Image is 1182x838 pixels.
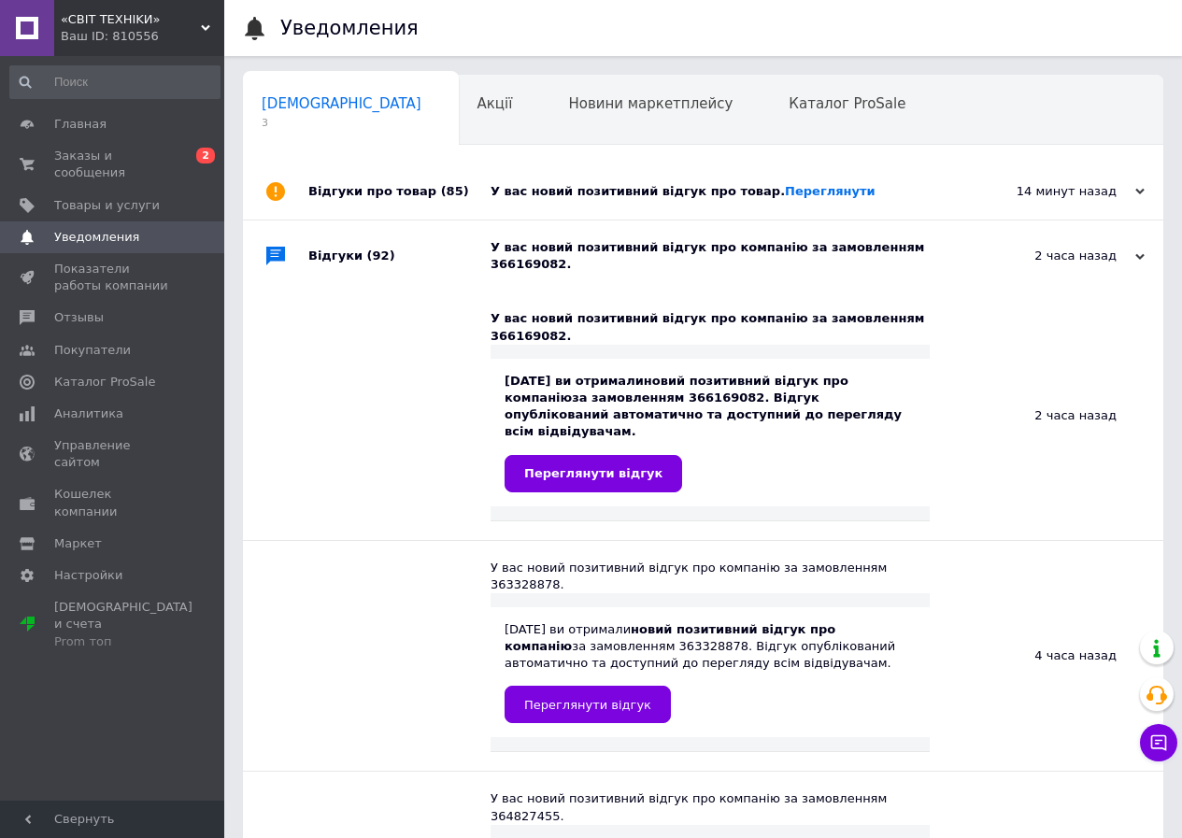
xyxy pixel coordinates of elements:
span: 2 [196,148,215,163]
span: Главная [54,116,107,133]
span: Уведомления [54,229,139,246]
span: Отзывы [54,309,104,326]
span: Каталог ProSale [54,374,155,391]
div: Відгуки [308,220,491,291]
div: [DATE] ви отримали за замовленням 363328878. Відгук опублікований автоматично та доступний до пер... [505,621,916,724]
span: 3 [262,116,421,130]
span: «CBIT TEXHIKИ» [61,11,201,28]
div: У вас новий позитивний відгук про товар. [491,183,958,200]
div: 2 часа назад [930,291,1163,539]
div: 2 часа назад [958,248,1145,264]
span: [DEMOGRAPHIC_DATA] [262,95,421,112]
span: [DEMOGRAPHIC_DATA] и счета [54,599,192,650]
span: Переглянути відгук [524,466,662,480]
div: Prom топ [54,633,192,650]
span: Переглянути відгук [524,698,651,712]
a: Переглянути відгук [505,686,671,723]
a: Переглянути відгук [505,455,682,492]
button: Чат с покупателем [1140,724,1177,761]
input: Поиск [9,65,221,99]
div: У вас новий позитивний відгук про компанію за замовленням 363328878. [491,560,930,593]
a: Переглянути [785,184,876,198]
span: Новини маркетплейсу [568,95,733,112]
span: Управление сайтом [54,437,173,471]
span: Каталог ProSale [789,95,905,112]
div: 4 часа назад [930,541,1163,772]
span: Акції [477,95,513,112]
span: Кошелек компании [54,486,173,519]
span: (85) [441,184,469,198]
b: новий позитивний відгук про компанію [505,374,848,405]
span: Маркет [54,535,102,552]
span: Покупатели [54,342,131,359]
span: (92) [367,249,395,263]
span: Аналитика [54,405,123,422]
div: 14 минут назад [958,183,1145,200]
div: [DATE] ви отримали за замовленням 366169082. Відгук опублікований автоматично та доступний до пер... [505,373,916,492]
span: Показатели работы компании [54,261,173,294]
span: Товары и услуги [54,197,160,214]
span: Настройки [54,567,122,584]
div: У вас новий позитивний відгук про компанію за замовленням 364827455. [491,790,930,824]
div: У вас новий позитивний відгук про компанію за замовленням 366169082. [491,239,958,273]
span: Заказы и сообщения [54,148,173,181]
div: Відгуки про товар [308,163,491,220]
h1: Уведомления [280,17,419,39]
div: У вас новий позитивний відгук про компанію за замовленням 366169082. [491,310,930,344]
b: новий позитивний відгук про компанію [505,622,835,653]
div: Ваш ID: 810556 [61,28,224,45]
